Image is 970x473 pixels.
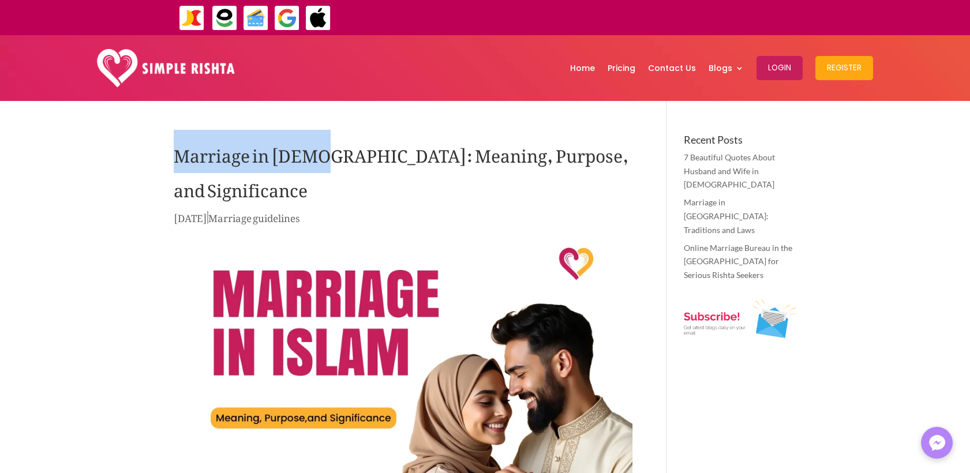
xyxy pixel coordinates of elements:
a: Contact Us [648,38,696,98]
h4: Recent Posts [684,134,796,151]
strong: ایزی پیسہ [560,7,585,27]
img: ApplePay-icon [305,5,331,31]
img: EasyPaisa-icon [212,5,238,31]
button: Register [815,56,873,80]
a: Marriage in [GEOGRAPHIC_DATA]: Traditions and Laws [684,197,769,235]
a: Home [570,38,595,98]
img: JazzCash-icon [179,5,205,31]
img: Messenger [926,431,949,455]
button: Login [756,56,803,80]
a: 7 Beautiful Quotes About Husband and Wife in [DEMOGRAPHIC_DATA] [684,152,775,190]
div: ایپ میں پیمنٹ صرف گوگل پے اور ایپل پے کے ذریعے ممکن ہے۔ ، یا کریڈٹ کارڈ کے ذریعے ویب سائٹ پر ہوگی۔ [368,10,866,24]
a: Register [815,38,873,98]
h1: Marriage in [DEMOGRAPHIC_DATA]: Meaning, Purpose, and Significance [174,134,632,209]
a: Login [756,38,803,98]
a: Blogs [709,38,744,98]
span: [DATE] [174,204,207,228]
p: | [174,209,632,232]
img: Credit Cards [243,5,269,31]
a: Online Marriage Bureau in the [GEOGRAPHIC_DATA] for Serious Rishta Seekers [684,243,792,280]
strong: جاز کیش [588,7,612,27]
img: GooglePay-icon [274,5,300,31]
a: Pricing [608,38,635,98]
a: Marriage guidelines [208,204,300,228]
